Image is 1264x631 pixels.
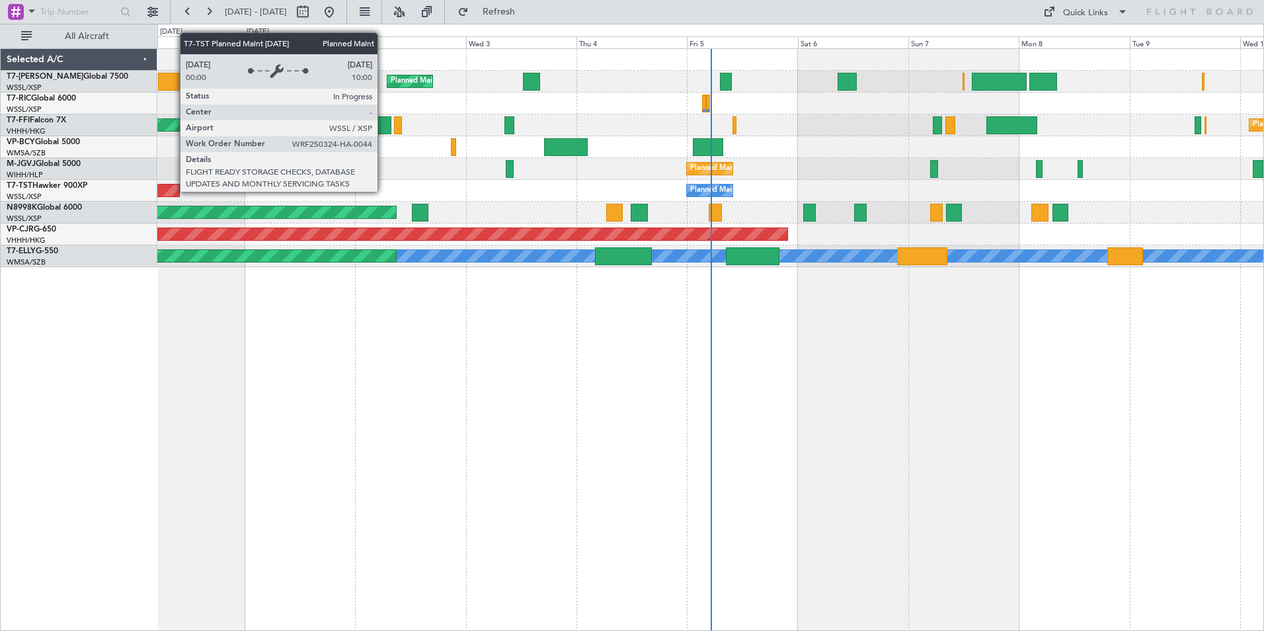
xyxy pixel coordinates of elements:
a: T7-FFIFalcon 7X [7,116,66,124]
a: WSSL/XSP [7,214,42,224]
span: Refresh [471,7,527,17]
span: VP-BCY [7,138,35,146]
div: Sun 7 [908,36,1019,48]
a: T7-[PERSON_NAME]Global 7500 [7,73,128,81]
a: WSSL/XSP [7,192,42,202]
div: Mon 1 [245,36,355,48]
a: N8998KGlobal 6000 [7,204,82,212]
div: Thu 4 [576,36,687,48]
a: WSSL/XSP [7,105,42,114]
a: VP-BCYGlobal 5000 [7,138,80,146]
span: T7-ELLY [7,247,36,255]
button: Quick Links [1037,1,1134,22]
div: Tue 9 [1130,36,1240,48]
button: Refresh [452,1,531,22]
a: T7-TSTHawker 900XP [7,182,87,190]
div: Sun 31 [134,36,245,48]
input: Trip Number [40,2,116,22]
a: T7-RICGlobal 6000 [7,95,76,103]
a: VHHH/HKG [7,235,46,245]
div: Planned Maint [690,181,738,200]
div: Planned Maint [GEOGRAPHIC_DATA] (Seletar) [690,159,846,179]
a: WMSA/SZB [7,257,46,267]
span: VP-CJR [7,226,34,233]
div: [DATE] [160,26,182,38]
div: Planned Maint Dubai (Al Maktoum Intl) [391,71,521,91]
span: M-JGVJ [7,160,36,168]
span: T7-TST [7,182,32,190]
a: VHHH/HKG [7,126,46,136]
div: Wed 3 [466,36,576,48]
span: T7-FFI [7,116,30,124]
div: [DATE] [247,26,269,38]
a: VP-CJRG-650 [7,226,56,233]
a: WSSL/XSP [7,83,42,93]
span: T7-RIC [7,95,31,103]
div: Tue 2 [355,36,465,48]
a: WMSA/SZB [7,148,46,158]
button: All Aircraft [15,26,143,47]
a: T7-ELLYG-550 [7,247,58,255]
div: Fri 5 [687,36,797,48]
a: M-JGVJGlobal 5000 [7,160,81,168]
div: Quick Links [1063,7,1108,20]
div: Planned Maint [GEOGRAPHIC_DATA] ([GEOGRAPHIC_DATA] Intl) [299,115,520,135]
span: N8998K [7,204,37,212]
span: T7-[PERSON_NAME] [7,73,83,81]
div: Sat 6 [798,36,908,48]
span: [DATE] - [DATE] [225,6,287,18]
div: Mon 8 [1019,36,1129,48]
a: WIHH/HLP [7,170,43,180]
span: All Aircraft [34,32,139,41]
